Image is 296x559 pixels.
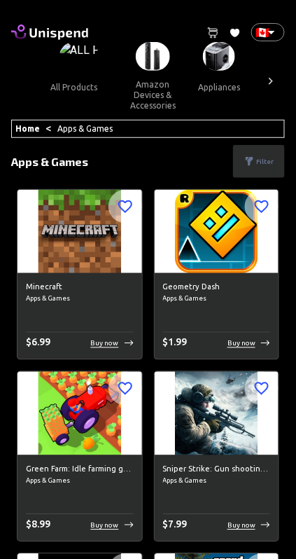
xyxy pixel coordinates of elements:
img: Green Farm: Idle farming game image [17,372,142,455]
p: Apps & Games [11,153,88,170]
h6: Green Farm: Idle farming game [26,464,134,476]
div: < [11,120,285,138]
div: 🇨🇦 [251,23,285,41]
span: Apps & Games [163,476,271,487]
span: Apps & Games [26,476,134,487]
h6: Sniper Strike: Gun shooting game &amp; stealth simulator. Real sniper game [163,464,271,476]
img: Sniper Strike: Gun shooting game &amp; stealth simulator. Real sniper game image [155,372,279,455]
span: $ 8.99 [26,519,50,530]
img: Geometry Dash image [155,190,279,272]
span: $ 6.99 [26,337,50,348]
h6: Minecraft [26,282,134,294]
button: appliances [187,71,251,104]
p: Buy now [91,520,119,531]
button: all products [39,71,108,104]
a: Home [15,124,40,133]
p: Buy now [227,520,255,531]
img: Amazon Devices & Accessories [136,42,170,71]
img: ALL PRODUCTS [59,42,99,71]
a: Apps & Games [57,124,113,133]
span: $ 1.99 [163,337,188,348]
p: Buy now [227,338,255,349]
p: Buy now [91,338,119,349]
span: Apps & Games [163,294,271,305]
span: Apps & Games [26,294,134,305]
p: 🇨🇦 [255,24,262,41]
img: Appliances [203,42,235,71]
span: $ 7.99 [163,519,188,530]
h6: Geometry Dash [163,282,271,294]
p: Filter [256,156,274,167]
button: amazon devices & accessories [119,71,187,119]
img: Minecraft image [17,190,142,272]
